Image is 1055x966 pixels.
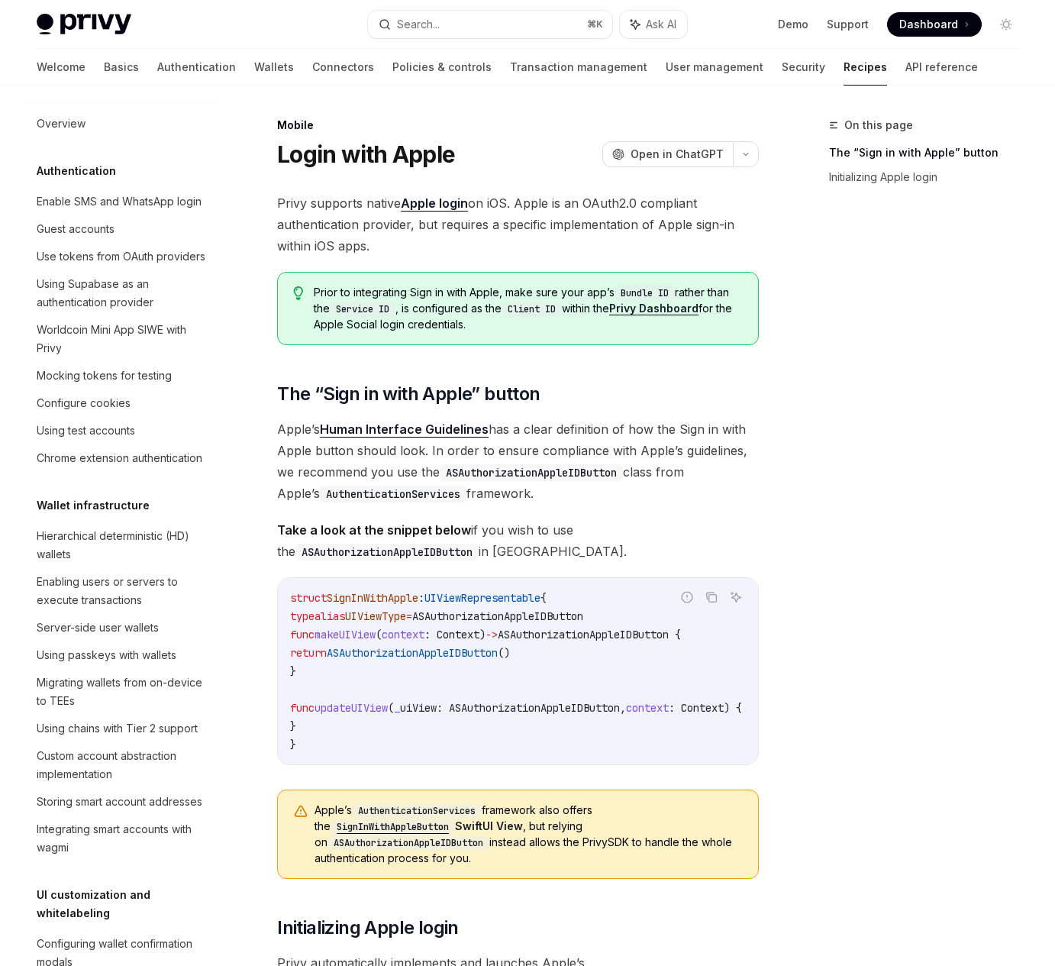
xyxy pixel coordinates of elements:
a: Worldcoin Mini App SIWE with Privy [24,316,220,362]
span: ( [388,701,394,715]
a: Wallets [254,49,294,86]
span: : [418,591,424,605]
span: updateUIView [315,701,388,715]
a: Policies & controls [392,49,492,86]
span: UIViewRepresentable [424,591,540,605]
span: } [290,719,296,733]
span: Apple’s framework also offers the , but relying on instead allows the PrivySDK to handle the whol... [315,803,743,866]
span: ( [376,628,382,641]
button: Report incorrect code [677,587,697,607]
span: : ASAuthorizationAppleIDButton, [437,701,626,715]
span: : Context) [424,628,486,641]
a: User management [666,49,763,86]
span: ASAuthorizationAppleIDButton { [498,628,681,641]
a: Human Interface Guidelines [320,422,489,438]
span: uiView [400,701,437,715]
code: SignInWithAppleButton [331,819,455,835]
svg: Warning [293,804,308,819]
div: Chrome extension authentication [37,449,202,467]
span: func [290,628,315,641]
div: Use tokens from OAuth providers [37,247,205,266]
span: func [290,701,315,715]
h1: Login with Apple [277,141,455,168]
button: Ask AI [726,587,746,607]
a: Guest accounts [24,215,220,243]
a: Privy Dashboard [609,302,698,315]
a: Transaction management [510,49,647,86]
a: Enabling users or servers to execute transactions [24,568,220,614]
a: Demo [778,17,808,32]
a: Connectors [312,49,374,86]
button: Ask AI [620,11,687,38]
a: Recipes [844,49,887,86]
div: Server-side user wallets [37,619,159,637]
span: context [626,701,669,715]
svg: Tip [293,286,304,300]
span: context [382,628,424,641]
code: Client ID [502,302,562,317]
span: UIViewType [345,609,406,623]
span: Ask AI [646,17,676,32]
a: Configure cookies [24,389,220,417]
div: Mobile [277,118,759,133]
code: AuthenticationServices [320,486,466,502]
div: Guest accounts [37,220,115,238]
span: return [290,646,327,660]
span: Initializing Apple login [277,916,459,940]
span: SignInWithApple [327,591,418,605]
div: Using passkeys with wallets [37,646,176,664]
button: Search...⌘K [368,11,612,38]
code: Bundle ID [615,286,675,301]
div: Worldcoin Mini App SIWE with Privy [37,321,211,357]
a: SignInWithAppleButtonSwiftUI View [331,819,523,832]
a: Using test accounts [24,417,220,444]
span: _ [394,701,400,715]
a: Using passkeys with wallets [24,641,220,669]
a: Mocking tokens for testing [24,362,220,389]
span: } [290,738,296,751]
a: Initializing Apple login [829,165,1031,189]
span: () [498,646,510,660]
span: struct [290,591,327,605]
a: Overview [24,110,220,137]
button: Open in ChatGPT [602,141,733,167]
span: Privy supports native on iOS. Apple is an OAuth2.0 compliant authentication provider, but require... [277,192,759,257]
div: Using chains with Tier 2 support [37,719,198,738]
a: Storing smart account addresses [24,788,220,816]
span: typealias [290,609,345,623]
span: Apple’s has a clear definition of how the Sign in with Apple button should look. In order to ensu... [277,418,759,504]
span: Dashboard [899,17,958,32]
div: Custom account abstraction implementation [37,747,211,783]
a: Enable SMS and WhatsApp login [24,188,220,215]
a: Custom account abstraction implementation [24,742,220,788]
a: Authentication [157,49,236,86]
h5: Authentication [37,162,116,180]
code: ASAuthorizationAppleIDButton [327,835,489,851]
a: Use tokens from OAuth providers [24,243,220,270]
a: Using Supabase as an authentication provider [24,270,220,316]
span: ASAuthorizationAppleIDButton [412,609,583,623]
div: Using test accounts [37,422,135,440]
a: Basics [104,49,139,86]
a: Migrating wallets from on-device to TEEs [24,669,220,715]
strong: Take a look at the snippet below [277,522,471,538]
img: light logo [37,14,131,35]
a: Support [827,17,869,32]
div: Storing smart account addresses [37,793,202,811]
span: { [540,591,547,605]
div: Search... [397,15,440,34]
span: makeUIView [315,628,376,641]
code: ASAuthorizationAppleIDButton [440,464,623,481]
span: Open in ChatGPT [631,147,724,162]
span: if you wish to use the in [GEOGRAPHIC_DATA]. [277,519,759,562]
code: Service ID [330,302,395,317]
div: Enabling users or servers to execute transactions [37,573,211,609]
a: Integrating smart accounts with wagmi [24,816,220,861]
span: The “Sign in with Apple” button [277,382,540,406]
a: Using chains with Tier 2 support [24,715,220,742]
a: Welcome [37,49,85,86]
a: Hierarchical deterministic (HD) wallets [24,522,220,568]
span: -> [486,628,498,641]
h5: Wallet infrastructure [37,496,150,515]
div: Integrating smart accounts with wagmi [37,820,211,857]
